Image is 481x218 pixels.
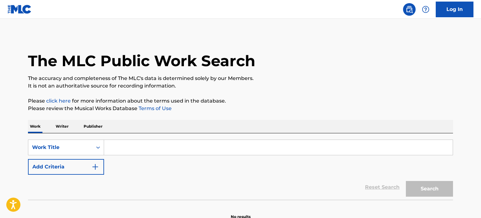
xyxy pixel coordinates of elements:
[8,5,32,14] img: MLC Logo
[28,105,453,112] p: Please review the Musical Works Database
[28,51,255,70] h1: The MLC Public Work Search
[28,82,453,90] p: It is not an authoritative source for recording information.
[54,120,70,133] p: Writer
[406,6,413,13] img: search
[403,3,416,16] a: Public Search
[32,144,89,151] div: Work Title
[91,163,99,171] img: 9d2ae6d4665cec9f34b9.svg
[28,120,42,133] p: Work
[419,3,432,16] div: Help
[28,97,453,105] p: Please for more information about the terms used in the database.
[28,75,453,82] p: The accuracy and completeness of The MLC's data is determined solely by our Members.
[46,98,71,104] a: click here
[82,120,104,133] p: Publisher
[422,6,429,13] img: help
[28,159,104,175] button: Add Criteria
[436,2,473,17] a: Log In
[28,140,453,200] form: Search Form
[137,105,172,111] a: Terms of Use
